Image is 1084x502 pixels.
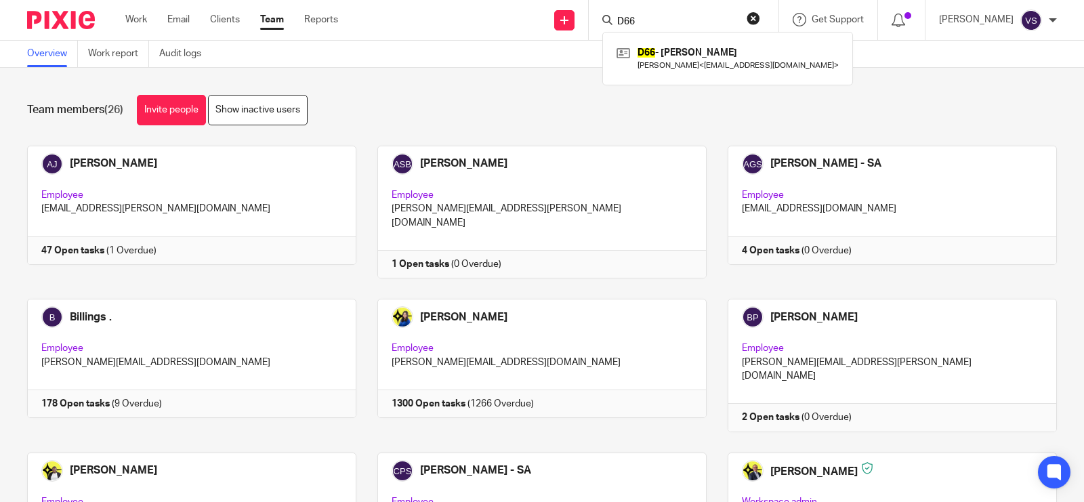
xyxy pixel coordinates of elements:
span: (26) [104,104,123,115]
span: Get Support [812,15,864,24]
img: Pixie [27,11,95,29]
a: Team [260,13,284,26]
a: Show inactive users [208,95,308,125]
input: Search [616,16,738,28]
img: svg%3E [1020,9,1042,31]
h1: Team members [27,103,123,117]
a: Clients [210,13,240,26]
a: Work [125,13,147,26]
a: Audit logs [159,41,211,67]
a: Email [167,13,190,26]
button: Clear [747,12,760,25]
p: [PERSON_NAME] [939,13,1014,26]
a: Overview [27,41,78,67]
a: Invite people [137,95,206,125]
a: Work report [88,41,149,67]
a: Reports [304,13,338,26]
